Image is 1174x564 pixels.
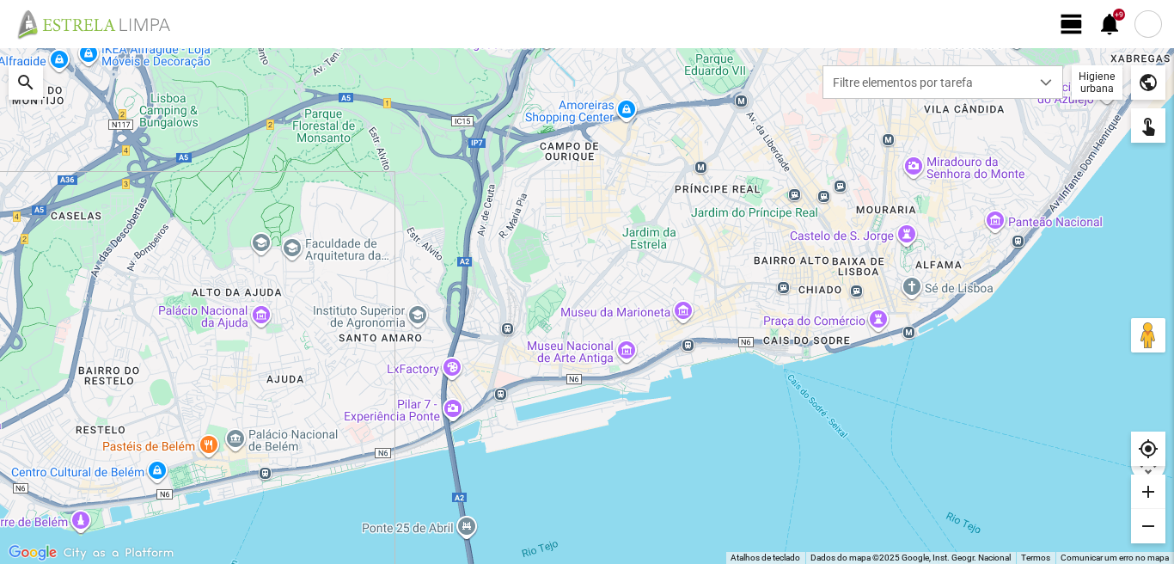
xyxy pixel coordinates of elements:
span: Filtre elementos por tarefa [823,66,1030,98]
div: add [1131,475,1165,509]
div: +9 [1113,9,1125,21]
span: view_day [1059,11,1085,37]
a: Termos (abre num novo separador) [1021,553,1050,562]
a: Comunicar um erro no mapa [1061,553,1169,562]
button: Arraste o Pegman para o mapa para abrir o Street View [1131,318,1165,352]
span: Dados do mapa ©2025 Google, Inst. Geogr. Nacional [810,553,1011,562]
div: remove [1131,509,1165,543]
button: Atalhos de teclado [731,552,800,564]
div: touch_app [1131,108,1165,143]
div: search [9,65,43,100]
div: public [1131,65,1165,100]
div: Higiene urbana [1072,65,1122,100]
a: Abrir esta área no Google Maps (abre uma nova janela) [4,542,61,564]
img: file [12,9,189,40]
div: dropdown trigger [1030,66,1063,98]
div: my_location [1131,432,1165,466]
span: notifications [1097,11,1122,37]
img: Google [4,542,61,564]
